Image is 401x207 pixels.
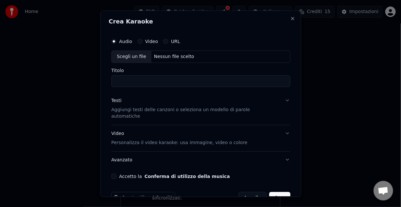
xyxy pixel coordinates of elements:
div: Nessun file scelto [151,53,196,60]
p: Aggiungi testi delle canzoni o seleziona un modello di parole automatiche [111,107,280,120]
div: Scegli un file [111,51,151,63]
button: VideoPersonalizza il video karaoke: usa immagine, video o colore [111,125,290,151]
button: TestiAggiungi testi delle canzoni o seleziona un modello di parole automatiche [111,92,290,125]
button: Annulla [238,192,267,204]
h2: Crea Karaoke [108,19,293,24]
label: Audio [119,39,132,44]
button: Accetto la [144,174,230,179]
span: Questo utilizzerà 5 crediti [122,195,172,200]
label: Titolo [111,68,290,73]
button: Avanzato [111,152,290,169]
div: Testi [111,97,121,104]
p: Personalizza il video karaoke: usa immagine, video o colore [111,140,247,146]
div: Video [111,130,247,146]
label: Accetto la [119,174,229,179]
button: Crea [269,192,290,204]
label: Video [145,39,158,44]
label: URL [171,39,180,44]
